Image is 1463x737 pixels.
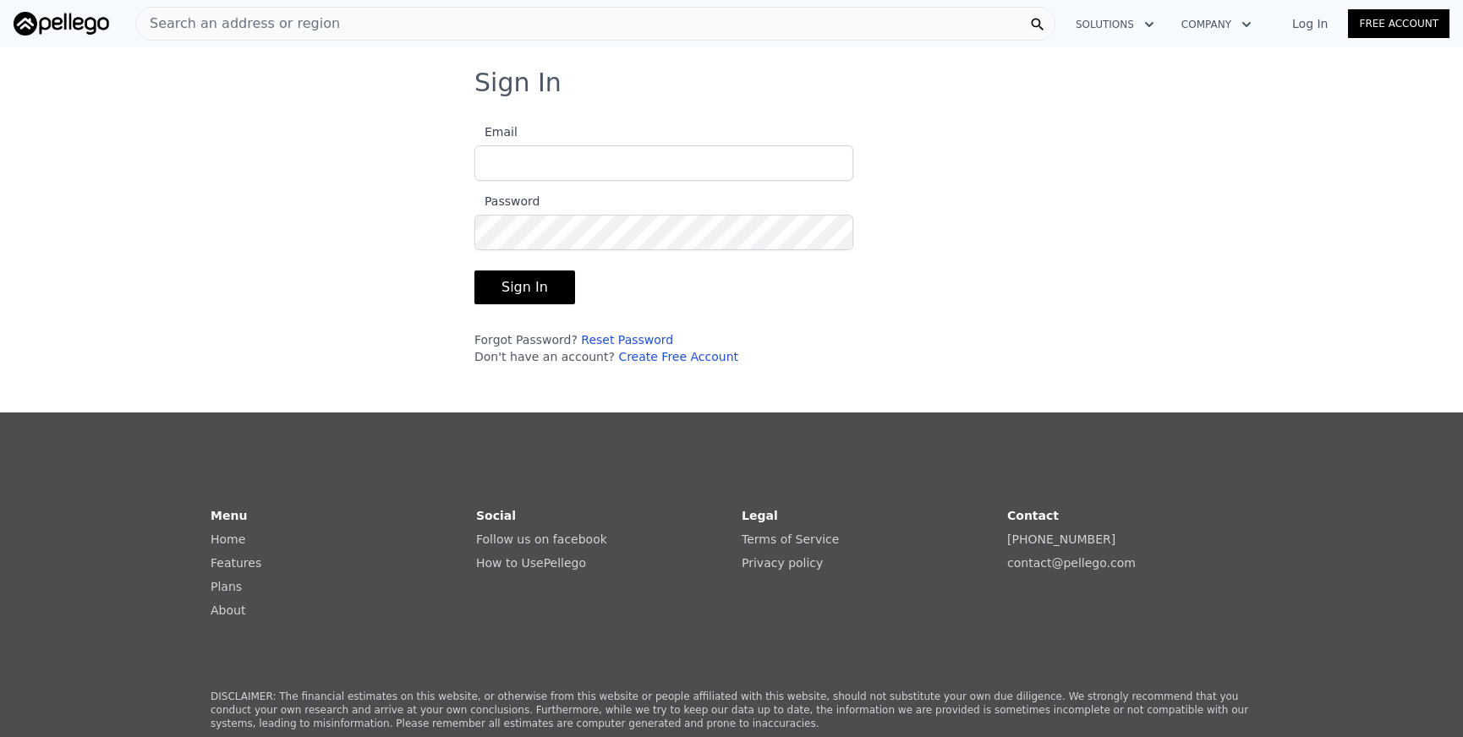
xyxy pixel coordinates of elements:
p: DISCLAIMER: The financial estimates on this website, or otherwise from this website or people aff... [211,690,1252,730]
button: Sign In [474,270,575,304]
a: Features [211,556,261,570]
span: Password [474,194,540,208]
img: Pellego [14,12,109,35]
a: How to UsePellego [476,556,586,570]
input: Password [474,215,853,250]
a: Reset Password [581,333,673,347]
a: Privacy policy [742,556,823,570]
strong: Menu [211,509,247,522]
a: Create Free Account [618,350,738,363]
input: Email [474,145,853,181]
a: Home [211,532,245,546]
a: Log In [1272,15,1348,32]
div: Forgot Password? Don't have an account? [474,331,853,365]
a: [PHONE_NUMBER] [1007,532,1115,546]
a: Follow us on facebook [476,532,607,546]
button: Solutions [1062,9,1168,40]
h3: Sign In [474,68,989,98]
strong: Legal [742,509,778,522]
a: Plans [211,580,242,593]
a: About [211,603,245,617]
span: Search an address or region [136,14,340,34]
a: Terms of Service [742,532,839,546]
strong: Contact [1007,509,1059,522]
strong: Social [476,509,516,522]
span: Email [474,125,518,139]
a: contact@pellego.com [1007,556,1136,570]
a: Free Account [1348,9,1449,38]
button: Company [1168,9,1265,40]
